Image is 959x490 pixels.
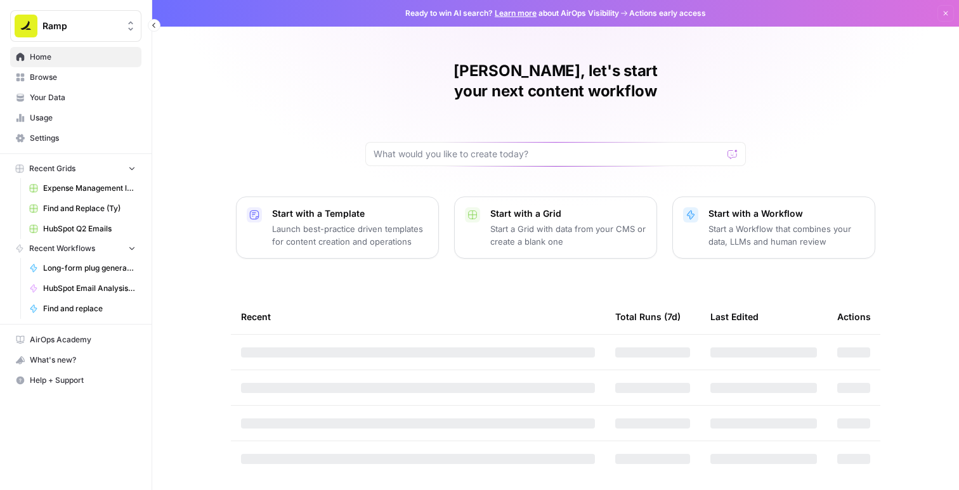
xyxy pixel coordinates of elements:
[272,222,428,248] p: Launch best-practice driven templates for content creation and operations
[43,223,136,235] span: HubSpot Q2 Emails
[629,8,706,19] span: Actions early access
[29,243,95,254] span: Recent Workflows
[11,351,141,370] div: What's new?
[10,350,141,370] button: What's new?
[615,299,681,334] div: Total Runs (7d)
[490,207,646,220] p: Start with a Grid
[10,67,141,87] a: Browse
[30,375,136,386] span: Help + Support
[30,334,136,345] span: AirOps Academy
[43,203,136,214] span: Find and Replace (Ty)
[23,178,141,198] a: Expense Management long-form plug generator --> Publish to Sanity
[241,299,595,334] div: Recent
[23,219,141,239] a: HubSpot Q2 Emails
[10,108,141,128] a: Usage
[30,72,136,83] span: Browse
[42,20,119,32] span: Ramp
[365,61,746,101] h1: [PERSON_NAME], let's start your next content workflow
[10,87,141,108] a: Your Data
[43,183,136,194] span: Expense Management long-form plug generator --> Publish to Sanity
[708,222,864,248] p: Start a Workflow that combines your data, LLMs and human review
[837,299,871,334] div: Actions
[23,258,141,278] a: Long-form plug generator – Content tuning version
[10,330,141,350] a: AirOps Academy
[490,222,646,248] p: Start a Grid with data from your CMS or create a blank one
[454,197,657,259] button: Start with a GridStart a Grid with data from your CMS or create a blank one
[43,303,136,314] span: Find and replace
[495,8,537,18] a: Learn more
[30,132,136,144] span: Settings
[23,299,141,319] a: Find and replace
[10,370,141,390] button: Help + Support
[405,8,619,19] span: Ready to win AI search? about AirOps Visibility
[10,47,141,67] a: Home
[374,148,722,160] input: What would you like to create today?
[672,197,875,259] button: Start with a WorkflowStart a Workflow that combines your data, LLMs and human review
[30,92,136,103] span: Your Data
[30,112,136,124] span: Usage
[236,197,439,259] button: Start with a TemplateLaunch best-practice driven templates for content creation and operations
[10,128,141,148] a: Settings
[23,278,141,299] a: HubSpot Email Analysis Segment
[272,207,428,220] p: Start with a Template
[708,207,864,220] p: Start with a Workflow
[43,262,136,274] span: Long-form plug generator – Content tuning version
[29,163,75,174] span: Recent Grids
[15,15,37,37] img: Ramp Logo
[10,159,141,178] button: Recent Grids
[10,239,141,258] button: Recent Workflows
[43,283,136,294] span: HubSpot Email Analysis Segment
[710,299,759,334] div: Last Edited
[10,10,141,42] button: Workspace: Ramp
[30,51,136,63] span: Home
[23,198,141,219] a: Find and Replace (Ty)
